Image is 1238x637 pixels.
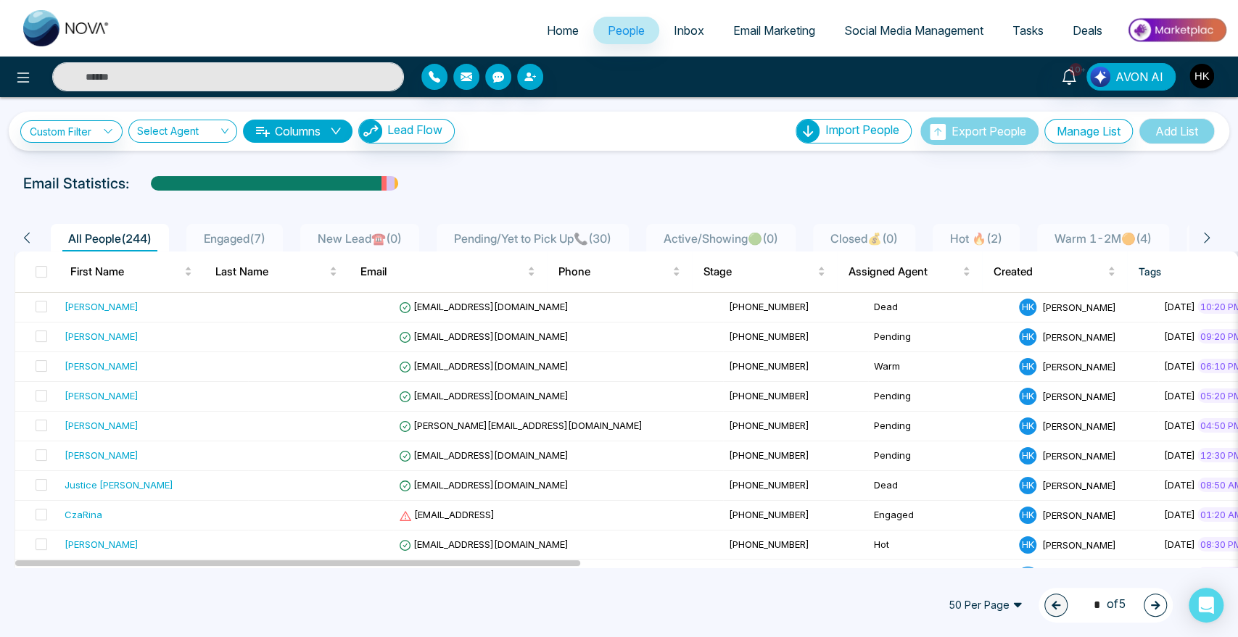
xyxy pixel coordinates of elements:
[349,251,547,292] th: Email
[20,120,123,143] a: Custom Filter
[1085,595,1126,615] span: of 5
[1044,119,1133,143] button: Manage List
[65,388,139,403] div: [PERSON_NAME]
[62,231,157,246] span: All People ( 244 )
[1164,509,1195,520] span: [DATE]
[547,251,692,292] th: Phone
[1164,301,1195,312] span: [DATE]
[920,117,1039,145] button: Export People
[1012,23,1044,38] span: Tasks
[703,263,814,280] span: Stage
[1019,417,1036,435] span: H K
[733,23,815,38] span: Email Marketing
[729,538,809,550] span: [PHONE_NUMBER]
[998,17,1058,44] a: Tasks
[1019,328,1036,346] span: H K
[1115,68,1163,86] span: AVON AI
[994,263,1105,280] span: Created
[1164,538,1195,550] span: [DATE]
[1164,449,1195,461] span: [DATE]
[243,120,352,143] button: Columnsdown
[608,23,645,38] span: People
[65,299,139,314] div: [PERSON_NAME]
[330,125,342,137] span: down
[729,420,809,431] span: [PHONE_NUMBER]
[729,360,809,372] span: [PHONE_NUMBER]
[982,251,1127,292] th: Created
[729,449,809,461] span: [PHONE_NUMBER]
[399,538,569,550] span: [EMAIL_ADDRESS][DOMAIN_NAME]
[359,120,382,143] img: Lead Flow
[532,17,593,44] a: Home
[1073,23,1102,38] span: Deals
[659,17,719,44] a: Inbox
[1086,63,1176,91] button: AVON AI
[399,449,569,461] span: [EMAIL_ADDRESS][DOMAIN_NAME]
[1019,299,1036,316] span: H K
[1019,507,1036,524] span: H K
[868,471,1013,501] td: Dead
[729,330,809,342] span: [PHONE_NUMBER]
[1019,358,1036,375] span: H K
[399,330,569,342] span: [EMAIL_ADDRESS][DOMAIN_NAME]
[1042,390,1116,401] span: [PERSON_NAME]
[65,478,173,492] div: Justice [PERSON_NAME]
[868,530,1013,560] td: Hot
[204,251,349,292] th: Last Name
[1042,360,1116,372] span: [PERSON_NAME]
[1019,477,1036,494] span: H K
[448,231,617,246] span: Pending/Yet to Pick Up📞 ( 30 )
[312,231,408,246] span: New Lead☎️ ( 0 )
[729,509,809,520] span: [PHONE_NUMBER]
[1189,588,1223,623] div: Open Intercom Messenger
[23,10,110,46] img: Nova CRM Logo
[674,23,704,38] span: Inbox
[65,418,139,433] div: [PERSON_NAME]
[1019,447,1036,465] span: H K
[360,263,524,280] span: Email
[1069,63,1082,76] span: 10+
[944,231,1008,246] span: Hot 🔥 ( 2 )
[593,17,659,44] a: People
[868,441,1013,471] td: Pending
[868,322,1013,352] td: Pending
[65,329,139,344] div: [PERSON_NAME]
[1042,509,1116,520] span: [PERSON_NAME]
[719,17,830,44] a: Email Marketing
[399,509,495,520] span: [EMAIL_ADDRESS]
[1164,330,1195,342] span: [DATE]
[1189,64,1214,88] img: User Avatar
[1019,536,1036,554] span: H K
[1164,479,1195,491] span: [DATE]
[844,23,983,38] span: Social Media Management
[399,479,569,491] span: [EMAIL_ADDRESS][DOMAIN_NAME]
[65,537,139,551] div: [PERSON_NAME]
[23,172,129,194] p: Email Statistics:
[387,122,442,137] span: Lead Flow
[1090,67,1110,87] img: Lead Flow
[358,119,455,143] button: Lead Flow
[868,412,1013,441] td: Pending
[837,251,982,292] th: Assigned Agent
[1164,390,1195,401] span: [DATE]
[215,263,326,280] span: Last Name
[868,382,1013,412] td: Pending
[729,390,809,401] span: [PHONE_NUMBER]
[352,119,455,143] a: Lead FlowLead Flow
[868,501,1013,530] td: Engaged
[1124,14,1229,46] img: Market-place.gif
[547,23,579,38] span: Home
[952,124,1026,138] span: Export People
[65,359,139,373] div: [PERSON_NAME]
[1164,360,1195,372] span: [DATE]
[1042,301,1116,312] span: [PERSON_NAME]
[65,507,102,522] div: CzaRina
[849,263,960,280] span: Assigned Agent
[1049,231,1157,246] span: Warm 1-2M🟠 ( 4 )
[65,448,139,462] div: [PERSON_NAME]
[658,231,784,246] span: Active/Showing🟢 ( 0 )
[729,301,809,312] span: [PHONE_NUMBER]
[868,352,1013,382] td: Warm
[938,594,1033,617] span: 50 Per Page
[830,17,998,44] a: Social Media Management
